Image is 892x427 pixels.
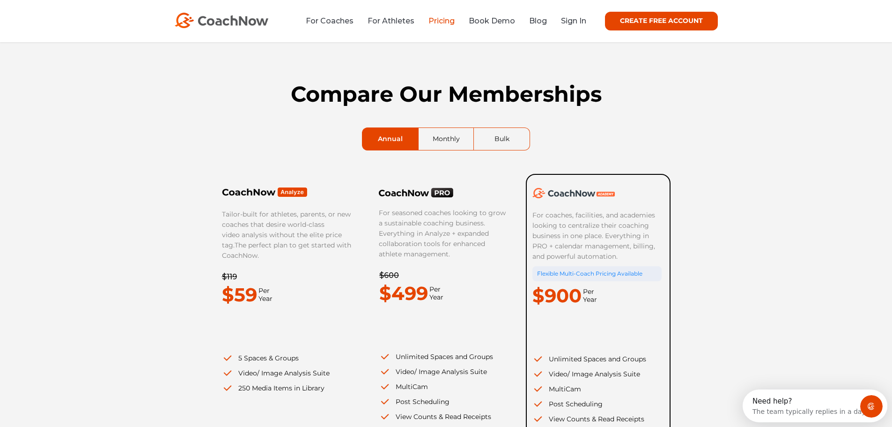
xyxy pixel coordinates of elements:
span: The perfect plan to get started with CoachNow. [222,241,351,260]
a: For Coaches [306,16,354,25]
li: View Counts & Read Receipts [532,414,662,424]
div: Open Intercom Messenger [4,4,152,30]
a: Blog [529,16,547,25]
div: Flexible Multi-Coach Pricing Available [532,266,662,281]
a: Annual [362,128,418,150]
button: Decline [571,380,638,400]
div: Need help? [10,8,124,15]
li: 250 Media Items in Library [222,383,352,393]
li: 5 Spaces & Groups [222,353,352,363]
iframe: Intercom live chat discovery launcher [743,390,887,422]
p: $59 [222,280,257,309]
li: Video/ Image Analysis Suite [222,368,352,378]
del: $600 [379,271,399,280]
a: CREATE FREE ACCOUNT [605,12,718,30]
iframe: Embedded CTA [222,321,339,341]
span: For coaches, facilities, and academies looking to centralize their coaching business in one place... [532,211,657,261]
p: If you decline, your information won’t be tracked when you visit this website. A single cookie wi... [254,352,638,374]
img: CoachNow Academy Logo [532,188,615,198]
p: For seasoned coaches looking to grow a sustainable coaching business. Everything in Analyze + exp... [379,208,508,259]
a: Book Demo [469,16,515,25]
a: Sign In [561,16,586,25]
a: Bulk [474,128,530,150]
h1: Compare Our Memberships [221,82,671,107]
li: View Counts & Read Receipts [379,412,509,422]
a: For Athletes [368,16,414,25]
a: Monthly [419,128,474,150]
button: Dismiss cookie banner [632,298,638,308]
iframe: Intercom live chat [860,395,883,418]
p: $499 [379,279,428,308]
img: CoachNow Logo [175,13,268,28]
del: $119 [222,272,237,281]
img: Frame [222,187,308,197]
div: The team typically replies in a day. [10,15,124,25]
span: Tailor-built for athletes, parents, or new coaches that desire world-class video analysis without... [222,210,351,249]
p: This website stores cookies on your computer. We use these cookies in order to improve and custom... [254,314,638,346]
a: Privacy Policy [324,336,366,346]
p: $900 [532,281,582,310]
img: CoachNow PRO Logo Black [379,187,454,198]
a: Pricing [428,16,455,25]
div: Cookie banner [242,285,650,412]
button: Accept [501,380,568,400]
button: Cookies settings [431,380,498,400]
